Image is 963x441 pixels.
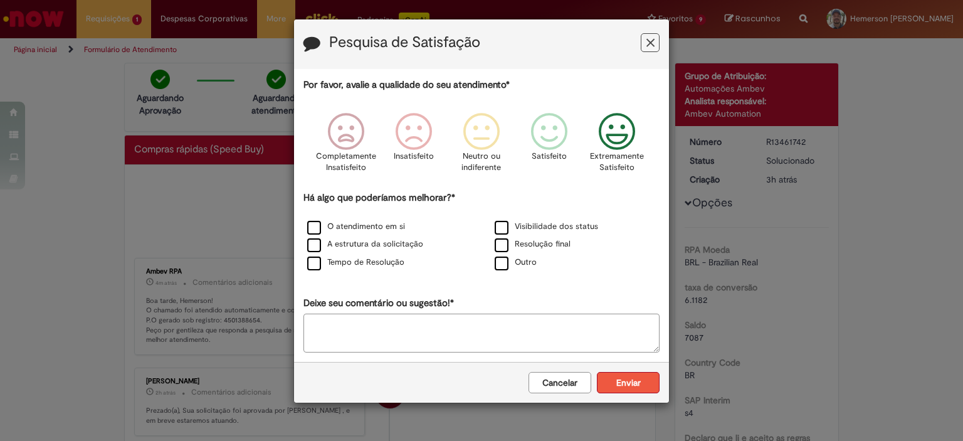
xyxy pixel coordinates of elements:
[597,372,660,393] button: Enviar
[303,297,454,310] label: Deixe seu comentário ou sugestão!*
[316,151,376,174] p: Completamente Insatisfeito
[329,35,480,51] label: Pesquisa de Satisfação
[459,151,504,174] p: Neutro ou indiferente
[532,151,567,162] p: Satisfeito
[495,238,571,250] label: Resolução final
[303,78,510,92] label: Por favor, avalie a qualidade do seu atendimento*
[495,221,598,233] label: Visibilidade dos status
[307,221,405,233] label: O atendimento em si
[590,151,644,174] p: Extremamente Satisfeito
[529,372,591,393] button: Cancelar
[450,104,513,189] div: Neutro ou indiferente
[307,257,404,268] label: Tempo de Resolução
[307,238,423,250] label: A estrutura da solicitação
[394,151,434,162] p: Insatisfeito
[585,104,649,189] div: Extremamente Satisfeito
[313,104,377,189] div: Completamente Insatisfeito
[495,257,537,268] label: Outro
[517,104,581,189] div: Satisfeito
[303,191,660,272] div: Há algo que poderíamos melhorar?*
[382,104,446,189] div: Insatisfeito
